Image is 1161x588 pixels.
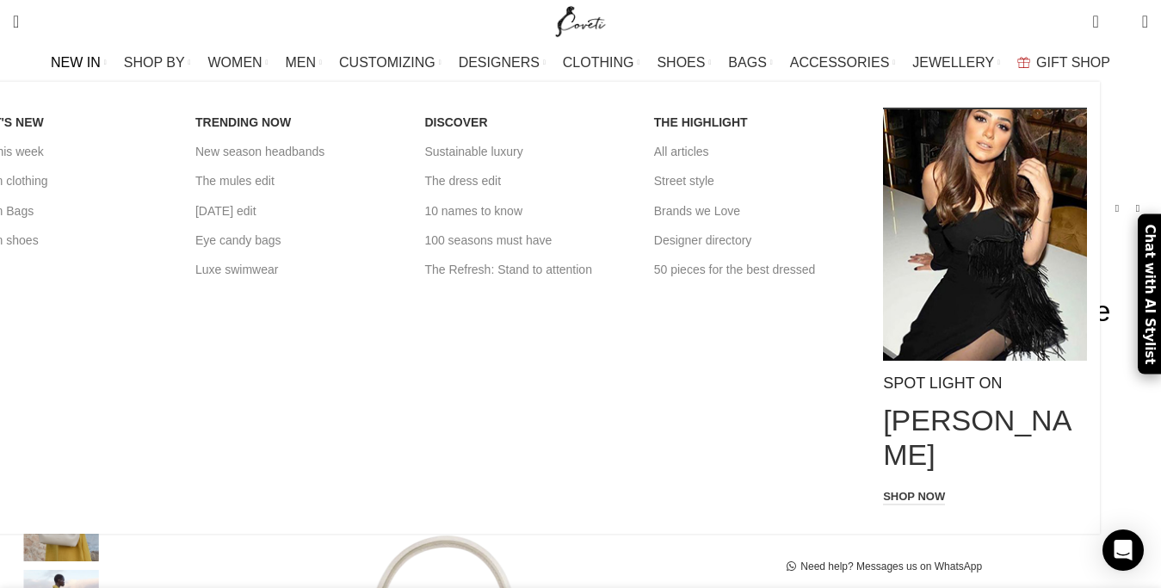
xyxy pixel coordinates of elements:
[912,46,1000,80] a: JEWELLERY
[459,54,540,71] span: DESIGNERS
[195,226,398,255] a: Eye candy bags
[1036,54,1110,71] span: GIFT SHOP
[4,46,1157,80] div: Main navigation
[424,137,627,166] a: Sustainable luxury
[654,137,857,166] a: All articles
[339,46,442,80] a: CUSTOMIZING
[1084,4,1107,39] a: 0
[208,54,262,71] span: WOMEN
[195,255,398,284] a: Luxe swimwear
[424,226,627,255] a: 100 seasons must have
[912,54,994,71] span: JEWELLERY
[657,46,711,80] a: SHOES
[883,108,1086,361] img: New in mega menu Coveti
[195,137,398,166] a: New season headbands
[654,196,857,226] a: Brands we Love
[424,166,627,195] a: The dress edit
[195,166,398,195] a: The mules edit
[1115,17,1128,30] span: 0
[424,196,627,226] a: 10 names to know
[728,46,772,80] a: BAGS
[339,54,435,71] span: CUSTOMIZING
[51,46,107,80] a: NEW IN
[563,46,640,80] a: CLOTHING
[1094,9,1107,22] span: 0
[124,46,191,80] a: SHOP BY
[654,115,748,130] span: THE HIGHLIGHT
[1102,529,1144,571] div: Open Intercom Messenger
[208,46,269,80] a: WOMEN
[883,374,1086,393] h4: SPOT LIGHT ON
[459,46,546,80] a: DESIGNERS
[424,115,487,130] span: DISCOVER
[1017,46,1110,80] a: GIFT SHOP
[790,46,896,80] a: ACCESSORIES
[787,560,982,574] a: Need help? Messages us on WhatsApp
[424,255,627,284] a: The Refresh: Stand to attention
[654,255,857,284] a: 50 pieces for the best dressed
[286,54,317,71] span: MEN
[286,46,322,80] a: MEN
[657,54,705,71] span: SHOES
[883,403,1086,473] p: [PERSON_NAME]
[1127,198,1148,219] a: Next product
[124,54,185,71] span: SHOP BY
[552,13,609,28] a: Site logo
[563,54,634,71] span: CLOTHING
[654,166,857,195] a: Street style
[51,54,101,71] span: NEW IN
[790,54,890,71] span: ACCESSORIES
[1112,4,1129,39] div: My Wishlist
[1017,57,1030,68] img: GiftBag
[4,4,28,39] a: Search
[195,115,291,130] span: TRENDING NOW
[883,490,945,505] a: Shop now
[195,196,398,226] a: [DATE] edit
[654,226,857,255] a: Designer directory
[728,54,766,71] span: BAGS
